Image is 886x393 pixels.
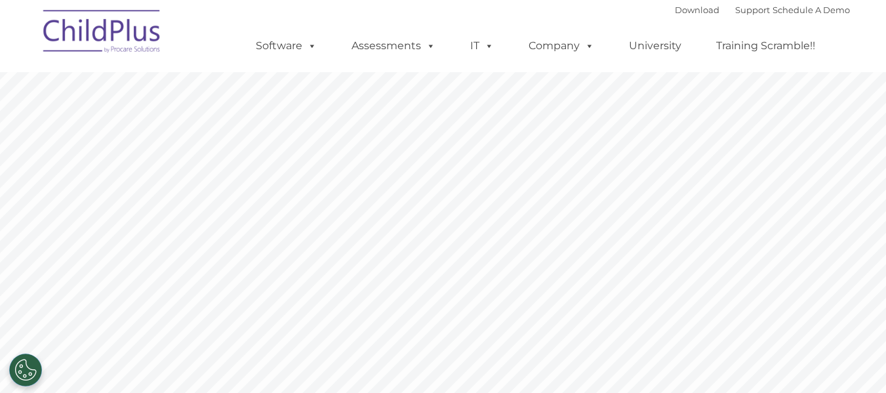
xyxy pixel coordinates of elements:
a: University [616,33,695,59]
a: Download [675,5,719,15]
img: ChildPlus by Procare Solutions [37,1,168,66]
a: Training Scramble!! [703,33,828,59]
a: Support [735,5,770,15]
a: Assessments [338,33,449,59]
a: IT [457,33,507,59]
a: Software [243,33,330,59]
button: Cookies Settings [9,354,42,386]
font: | [675,5,850,15]
a: Schedule A Demo [773,5,850,15]
a: Company [515,33,607,59]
